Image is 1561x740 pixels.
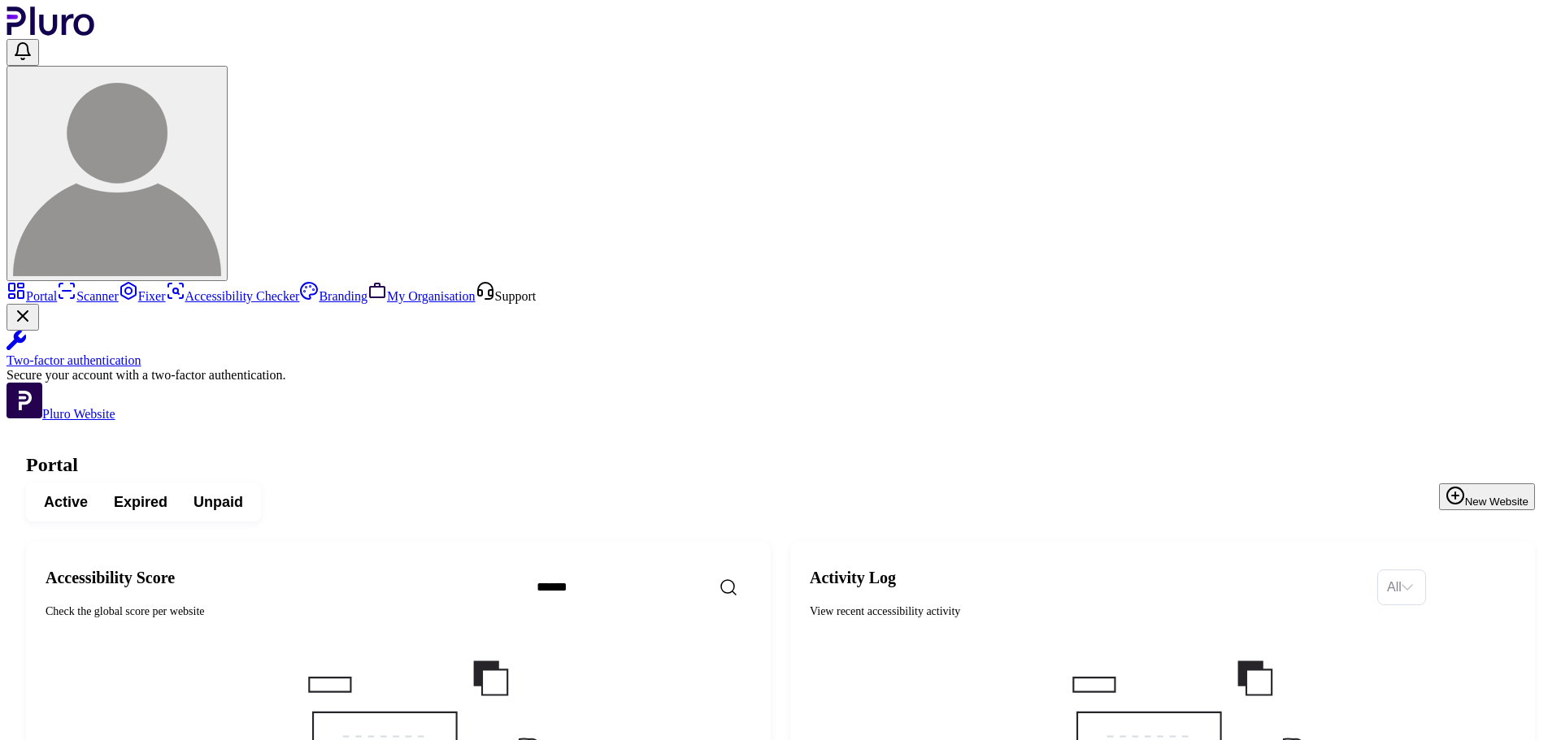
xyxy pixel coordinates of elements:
[1377,569,1426,605] div: Set sorting
[7,353,1554,368] div: Two-factor authentication
[101,487,180,517] button: Expired
[7,289,57,303] a: Portal
[26,454,1535,476] h1: Portal
[7,368,1554,383] div: Secure your account with a two-factor authentication.
[476,289,537,303] a: Open Support screen
[7,331,1554,368] a: Two-factor authentication
[13,68,221,276] img: User avatar
[166,289,300,303] a: Accessibility Checker
[119,289,166,303] a: Fixer
[7,407,115,421] a: Open Pluro Website
[31,487,101,517] button: Active
[46,604,511,620] div: Check the global score per website
[7,39,39,66] button: Open notifications, you have undefined new notifications
[367,289,476,303] a: My Organisation
[7,66,228,281] button: User avatar
[7,24,95,38] a: Logo
[810,568,1364,587] h2: Activity Log
[44,492,88,512] span: Active
[524,570,803,604] input: Search
[810,604,1364,620] div: View recent accessibility activity
[7,281,1554,422] aside: Sidebar menu
[299,289,367,303] a: Branding
[57,289,119,303] a: Scanner
[193,492,243,512] span: Unpaid
[114,492,167,512] span: Expired
[1439,483,1535,510] button: New Website
[180,487,256,517] button: Unpaid
[46,568,511,587] h2: Accessibility Score
[7,304,39,331] button: Close Two-factor authentication notification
